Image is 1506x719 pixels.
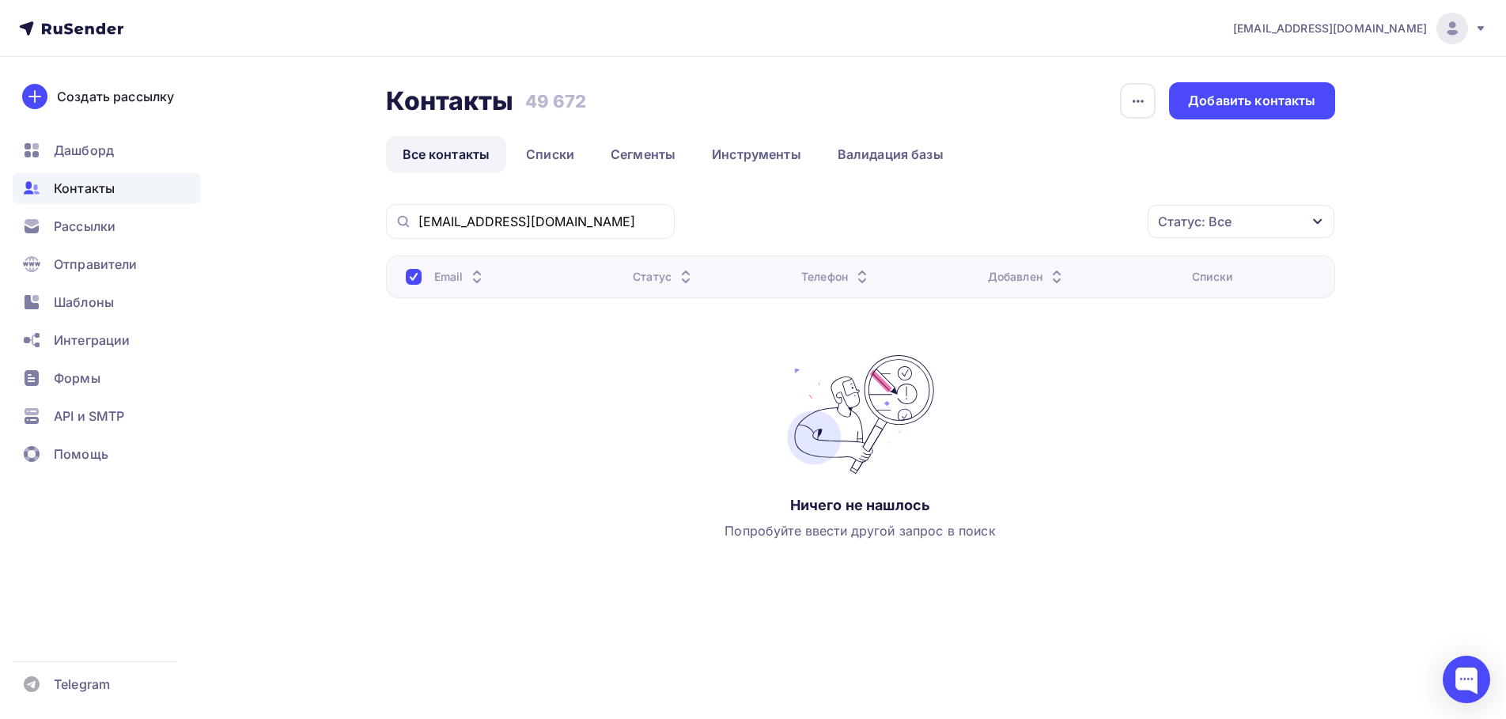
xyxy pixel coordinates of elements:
a: Сегменты [594,136,692,172]
span: Помощь [54,445,108,464]
span: Формы [54,369,100,388]
div: Статус [633,269,695,285]
span: Шаблоны [54,293,114,312]
h3: 49 672 [525,90,587,112]
span: Telegram [54,675,110,694]
div: Добавлен [988,269,1066,285]
div: Попробуйте ввести другой запрос в поиск [725,521,995,540]
button: Статус: Все [1147,204,1335,239]
a: Формы [13,362,201,394]
a: Инструменты [695,136,818,172]
span: [EMAIL_ADDRESS][DOMAIN_NAME] [1233,21,1427,36]
a: Контакты [13,172,201,204]
div: Создать рассылку [57,87,174,106]
div: Списки [1192,269,1232,285]
span: Контакты [54,179,115,198]
div: Ничего не нашлось [790,496,930,515]
a: [EMAIL_ADDRESS][DOMAIN_NAME] [1233,13,1487,44]
span: Интеграции [54,331,130,350]
input: Поиск [418,213,665,230]
div: Добавить контакты [1188,92,1315,110]
a: Валидация базы [821,136,960,172]
a: Списки [509,136,591,172]
a: Все контакты [386,136,507,172]
a: Отправители [13,248,201,280]
div: Статус: Все [1158,212,1232,231]
span: Отправители [54,255,138,274]
a: Дашборд [13,134,201,166]
span: API и SMTP [54,407,124,426]
a: Рассылки [13,210,201,242]
div: Email [434,269,487,285]
span: Рассылки [54,217,115,236]
a: Шаблоны [13,286,201,318]
div: Телефон [801,269,872,285]
span: Дашборд [54,141,114,160]
h2: Контакты [386,85,514,117]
